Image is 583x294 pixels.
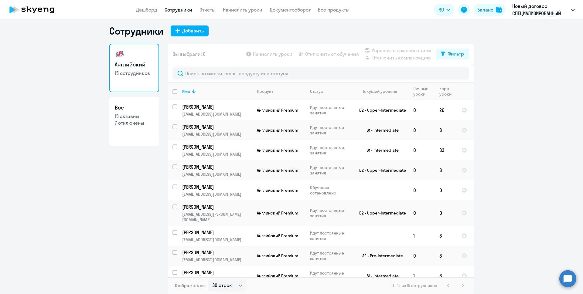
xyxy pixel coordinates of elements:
p: Идут постоянные занятия [310,105,352,116]
a: [PERSON_NAME] [182,204,252,210]
div: Имя [182,89,190,94]
a: [PERSON_NAME] [182,164,252,170]
span: Английский Premium [257,127,298,133]
a: Английский15 сотрудников [109,44,159,92]
p: [EMAIL_ADDRESS][DOMAIN_NAME] [182,131,252,137]
span: Вы выбрали: 0 [172,50,206,58]
p: Идут постоянные занятия [310,208,352,218]
a: [PERSON_NAME] [182,103,252,110]
h3: Английский [115,61,154,69]
td: 0 [408,100,435,120]
p: [PERSON_NAME] [182,123,251,130]
button: Новый договор СПЕЦИАЛИЗИРОВАННЫЙ ДЕПОЗИТАРИЙ ИНФИНИТУМ, СПЕЦИАЛИЗИРОВАННЫЙ ДЕПОЗИТАРИЙ ИНФИНИТУМ, АО [509,2,578,17]
p: Идут постоянные занятия [310,165,352,176]
p: [PERSON_NAME] [182,184,251,190]
p: [PERSON_NAME] [182,144,251,150]
p: [PERSON_NAME] [182,204,251,210]
img: english [115,49,124,59]
input: Поиск по имени, email, продукту или статусу [172,67,469,79]
div: Личные уроки [413,86,434,97]
p: [EMAIL_ADDRESS][DOMAIN_NAME] [182,111,252,117]
td: 0 [408,120,435,140]
p: [EMAIL_ADDRESS][DOMAIN_NAME] [182,151,252,157]
a: Все15 активны7 отключены [109,97,159,146]
td: 0 [408,246,435,266]
td: B1 - Intermediate [352,140,408,160]
td: B1 - Intermediate [352,266,408,286]
span: Английский Premium [257,210,298,216]
span: Английский Premium [257,107,298,113]
div: Имя [182,89,252,94]
p: [EMAIL_ADDRESS][DOMAIN_NAME] [182,237,252,242]
td: 8 [435,246,457,266]
td: A2 - Pre-Intermediate [352,246,408,266]
td: 0 [408,160,435,180]
span: Английский Premium [257,273,298,279]
a: [PERSON_NAME] [182,229,252,236]
p: 15 активны [115,113,154,120]
p: Идут постоянные занятия [310,230,352,241]
p: [EMAIL_ADDRESS][DOMAIN_NAME] [182,171,252,177]
div: Корп. уроки [439,86,452,97]
p: [EMAIL_ADDRESS][PERSON_NAME][DOMAIN_NAME] [182,211,252,222]
span: Английский Premium [257,233,298,238]
h1: Сотрудники [109,25,163,37]
a: Документооборот [270,7,311,13]
span: Английский Premium [257,167,298,173]
td: 33 [435,140,457,160]
a: Дашборд [136,7,157,13]
p: 15 сотрудников [115,70,154,76]
td: B2 - Upper-Intermediate [352,200,408,226]
td: B2 - Upper-Intermediate [352,100,408,120]
p: Новый договор СПЕЦИАЛИЗИРОВАННЫЙ ДЕПОЗИТАРИЙ ИНФИНИТУМ, СПЕЦИАЛИЗИРОВАННЫЙ ДЕПОЗИТАРИЙ ИНФИНИТУМ, АО [512,2,569,17]
td: B1 - Intermediate [352,120,408,140]
div: Баланс [477,6,493,13]
p: [PERSON_NAME] [182,103,251,110]
h3: Все [115,104,154,112]
div: Продукт [257,89,305,94]
span: Английский Premium [257,147,298,153]
p: Идут постоянные занятия [310,125,352,136]
div: Корп. уроки [439,86,456,97]
a: Начислить уроки [223,7,262,13]
div: Текущий уровень [363,89,397,94]
td: 0 [435,180,457,200]
div: Добавить [182,27,204,34]
div: Личные уроки [413,86,430,97]
a: Отчеты [199,7,216,13]
td: 1 [408,226,435,246]
a: Все продукты [318,7,349,13]
td: 8 [435,226,457,246]
td: 26 [435,100,457,120]
button: Балансbalance [474,4,506,16]
img: balance [496,7,502,13]
a: [PERSON_NAME] [182,123,252,130]
td: 0 [435,200,457,226]
p: [PERSON_NAME] [182,249,251,256]
a: Сотрудники [165,7,192,13]
td: 8 [435,160,457,180]
button: Фильтр [436,49,469,59]
div: Текущий уровень [357,89,408,94]
span: RU [438,6,444,13]
p: Обучение остановлено [310,185,352,196]
p: 7 отключены [115,120,154,126]
div: Статус [310,89,352,94]
p: [EMAIL_ADDRESS][DOMAIN_NAME] [182,191,252,197]
a: [PERSON_NAME] [182,249,252,256]
span: Английский Premium [257,253,298,259]
span: 1 - 15 из 15 сотрудников [393,283,437,288]
td: 8 [435,120,457,140]
td: 8 [435,266,457,286]
p: Идут постоянные занятия [310,145,352,156]
span: Отображать по: [175,283,206,288]
div: Статус [310,89,323,94]
td: 0 [408,180,435,200]
td: 0 [408,140,435,160]
button: Добавить [171,25,209,36]
a: [PERSON_NAME] [182,144,252,150]
td: B2 - Upper-Intermediate [352,160,408,180]
p: [EMAIL_ADDRESS][DOMAIN_NAME] [182,257,252,262]
div: Продукт [257,89,273,94]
